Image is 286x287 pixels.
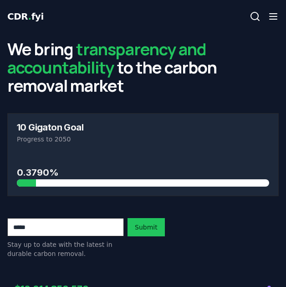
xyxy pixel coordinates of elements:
[28,11,31,22] span: .
[7,240,124,258] p: Stay up to date with the latest in durable carbon removal.
[128,218,165,236] button: Submit
[7,10,44,23] a: CDR.fyi
[17,166,269,179] h3: 0.3790%
[7,11,44,22] span: CDR fyi
[17,135,269,144] p: Progress to 2050
[17,123,269,132] h3: 10 Gigaton Goal
[7,38,207,78] span: transparency and accountability
[7,40,279,95] h2: We bring to the carbon removal market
